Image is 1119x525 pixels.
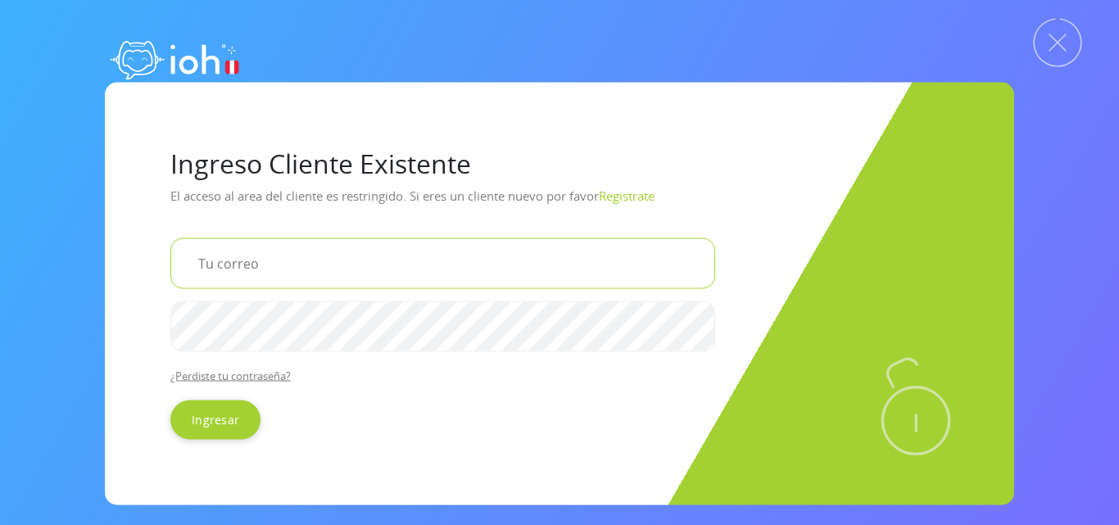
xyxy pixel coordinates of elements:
p: El acceso al area del cliente es restringido. Si eres un cliente nuevo por favor [170,182,949,224]
a: Registrate [599,187,655,203]
input: Ingresar [170,400,260,439]
img: Cerrar [1033,18,1082,67]
h1: Ingreso Cliente Existente [170,147,949,179]
input: Tu correo [170,238,715,288]
a: ¿Perdiste tu contraseña? [170,368,291,382]
img: logo [105,25,244,90]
